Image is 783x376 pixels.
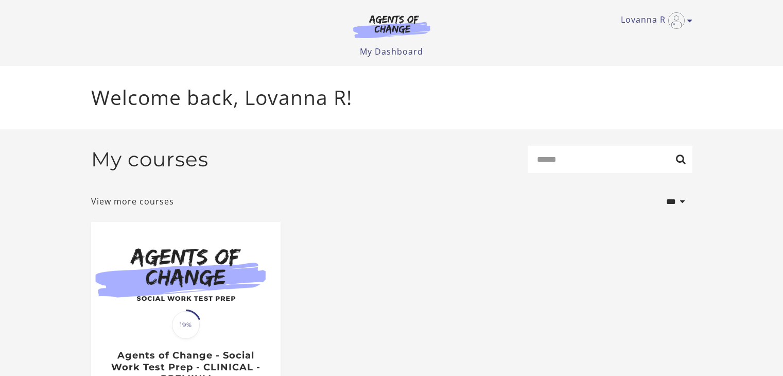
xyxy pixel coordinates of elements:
[91,195,174,208] a: View more courses
[91,82,692,113] p: Welcome back, Lovanna R!
[360,46,423,57] a: My Dashboard
[91,147,208,172] h2: My courses
[342,14,441,38] img: Agents of Change Logo
[621,12,687,29] a: Toggle menu
[172,311,200,339] span: 19%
